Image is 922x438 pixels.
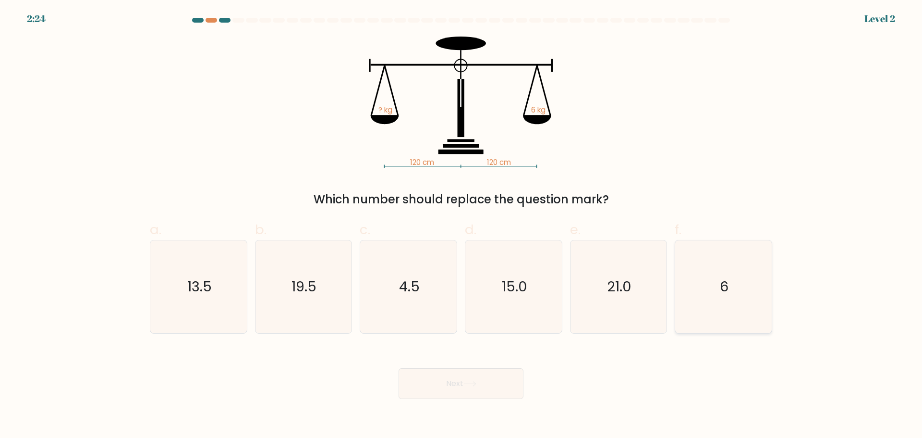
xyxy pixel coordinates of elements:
[720,277,729,296] text: 6
[465,220,476,239] span: d.
[360,220,370,239] span: c.
[255,220,267,239] span: b.
[378,105,392,115] tspan: ? kg
[410,158,434,168] tspan: 120 cm
[27,12,46,26] div: 2:24
[570,220,581,239] span: e.
[399,277,420,296] text: 4.5
[502,277,527,296] text: 15.0
[864,12,895,26] div: Level 2
[487,158,511,168] tspan: 120 cm
[187,277,212,296] text: 13.5
[607,277,631,296] text: 21.0
[292,277,317,296] text: 19.5
[399,368,523,399] button: Next
[532,105,546,115] tspan: 6 kg
[675,220,681,239] span: f.
[150,220,161,239] span: a.
[156,191,766,208] div: Which number should replace the question mark?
